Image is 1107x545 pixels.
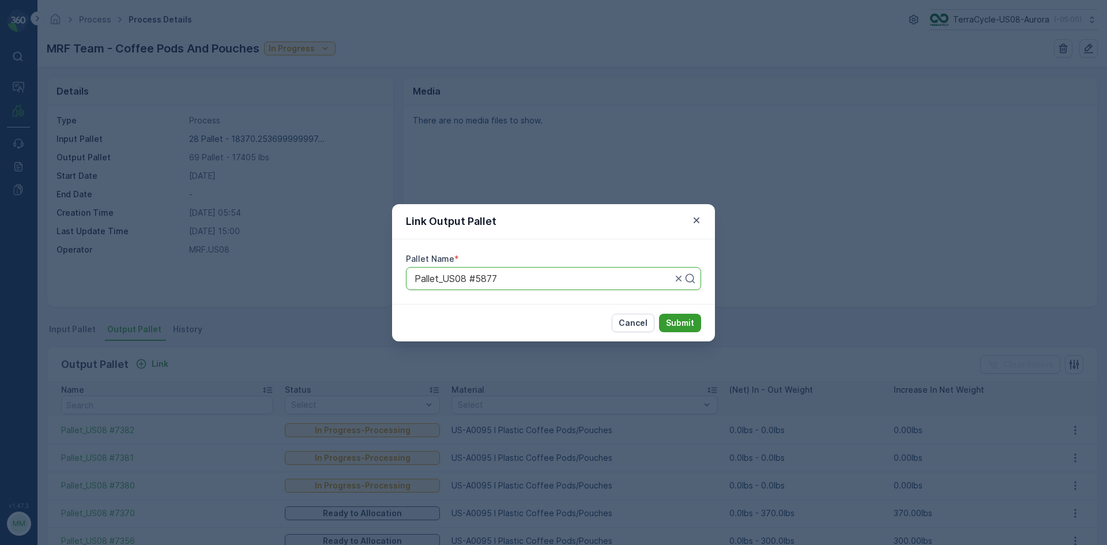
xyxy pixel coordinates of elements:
button: Cancel [612,314,654,332]
p: Link Output Pallet [406,213,496,230]
p: Submit [666,317,694,329]
p: Cancel [619,317,647,329]
button: Submit [659,314,701,332]
label: Pallet Name [406,254,454,264]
